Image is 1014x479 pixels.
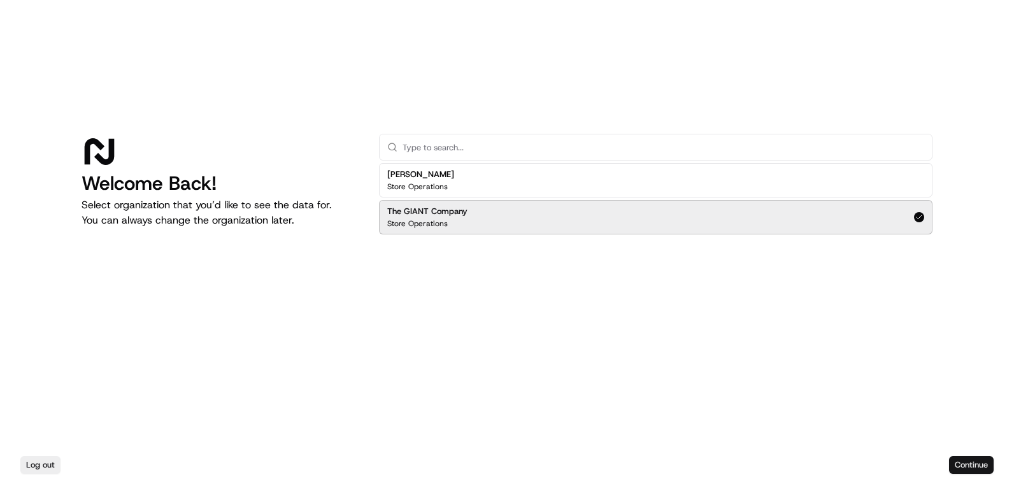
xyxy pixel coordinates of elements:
div: Suggestions [379,161,932,237]
button: Continue [949,456,994,474]
button: Log out [20,456,61,474]
p: Store Operations [387,218,448,229]
h2: [PERSON_NAME] [387,169,454,180]
p: Select organization that you’d like to see the data for. You can always change the organization l... [82,197,359,228]
h2: The GIANT Company [387,206,468,217]
p: Store Operations [387,182,448,192]
input: Type to search... [403,134,924,160]
h1: Welcome Back! [82,172,359,195]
